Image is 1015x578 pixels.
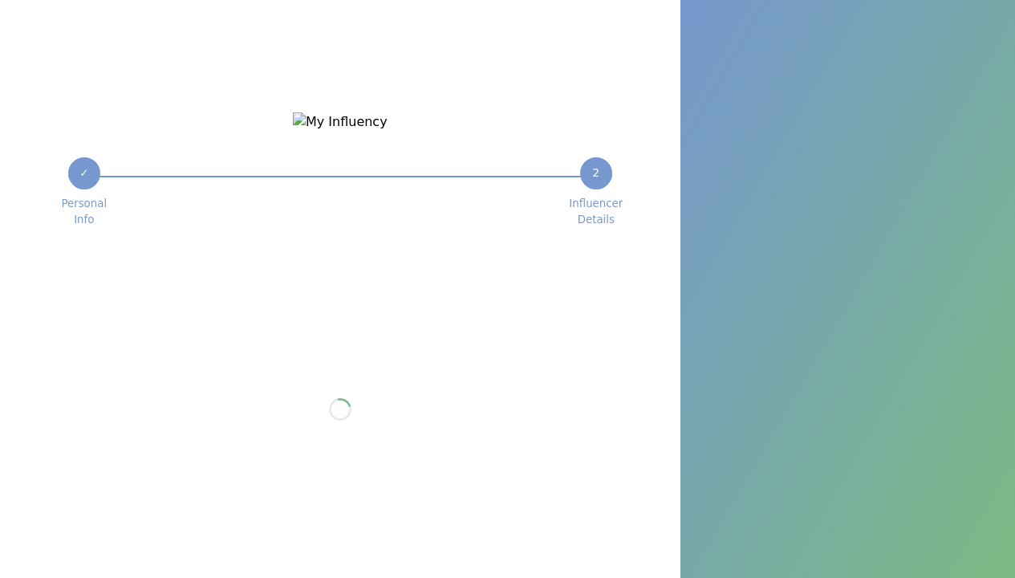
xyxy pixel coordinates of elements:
[580,157,612,189] div: 2
[68,157,100,189] div: ✓
[61,196,107,228] span: Personal Info
[569,196,623,228] span: Influencer Details
[293,112,388,132] img: My Influency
